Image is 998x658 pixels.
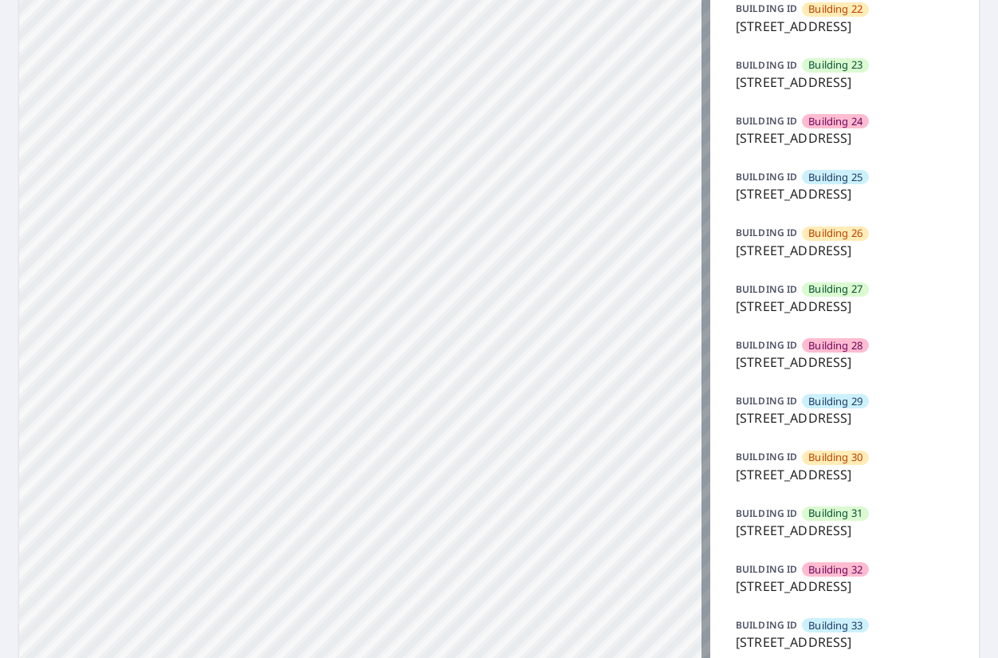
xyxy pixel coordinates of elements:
[736,114,797,128] p: BUILDING ID
[736,282,797,296] p: BUILDING ID
[736,506,797,520] p: BUILDING ID
[736,58,797,72] p: BUILDING ID
[736,226,797,239] p: BUILDING ID
[808,562,862,577] span: Building 32
[808,170,862,185] span: Building 25
[736,618,797,632] p: BUILDING ID
[736,184,953,203] p: [STREET_ADDRESS]
[808,57,862,73] span: Building 23
[736,632,953,652] p: [STREET_ADDRESS]
[736,353,953,372] p: [STREET_ADDRESS]
[808,226,862,241] span: Building 26
[808,450,862,465] span: Building 30
[736,562,797,576] p: BUILDING ID
[736,128,953,148] p: [STREET_ADDRESS]
[808,618,862,633] span: Building 33
[736,241,953,260] p: [STREET_ADDRESS]
[736,170,797,183] p: BUILDING ID
[736,577,953,596] p: [STREET_ADDRESS]
[736,521,953,540] p: [STREET_ADDRESS]
[808,506,862,521] span: Building 31
[808,394,862,409] span: Building 29
[736,338,797,352] p: BUILDING ID
[736,408,953,428] p: [STREET_ADDRESS]
[736,465,953,484] p: [STREET_ADDRESS]
[736,2,797,15] p: BUILDING ID
[808,338,862,353] span: Building 28
[808,2,862,17] span: Building 22
[808,282,862,297] span: Building 27
[736,450,797,463] p: BUILDING ID
[736,394,797,408] p: BUILDING ID
[808,114,862,129] span: Building 24
[736,17,953,36] p: [STREET_ADDRESS]
[736,73,953,92] p: [STREET_ADDRESS]
[736,297,953,316] p: [STREET_ADDRESS]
